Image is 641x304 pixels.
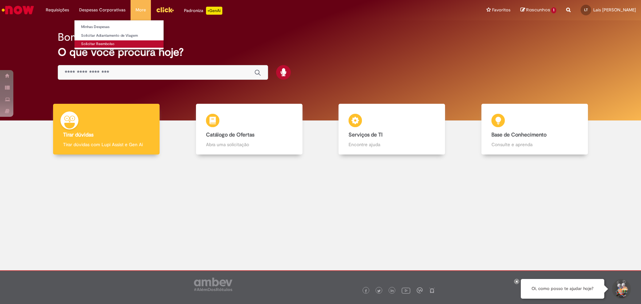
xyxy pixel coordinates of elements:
p: Abra uma solicitação [206,141,292,148]
span: Requisições [46,7,69,13]
img: logo_footer_linkedin.png [391,289,394,293]
span: Despesas Corporativas [79,7,126,13]
b: Serviços de TI [349,131,383,138]
a: Rascunhos [520,7,556,13]
p: Consulte e aprenda [491,141,578,148]
b: Catálogo de Ofertas [206,131,254,138]
img: logo_footer_twitter.png [377,289,381,293]
span: Rascunhos [526,7,550,13]
p: Encontre ajuda [349,141,435,148]
a: Catálogo de Ofertas Abra uma solicitação [178,104,321,155]
b: Tirar dúvidas [63,131,93,138]
img: logo_footer_naosei.png [429,287,435,293]
img: logo_footer_workplace.png [417,287,423,293]
b: Base de Conhecimento [491,131,547,138]
h2: O que você procura hoje? [58,46,584,58]
img: logo_footer_facebook.png [364,289,368,293]
span: 1 [551,7,556,13]
img: logo_footer_ambev_rotulo_gray.png [194,278,232,291]
a: Tirar dúvidas Tirar dúvidas com Lupi Assist e Gen Ai [35,104,178,155]
img: ServiceNow [1,3,35,17]
p: Tirar dúvidas com Lupi Assist e Gen Ai [63,141,150,148]
a: Serviços de TI Encontre ajuda [320,104,463,155]
ul: Despesas Corporativas [74,20,164,50]
img: logo_footer_youtube.png [402,286,410,295]
a: Minhas Despesas [74,23,164,31]
span: Favoritos [492,7,510,13]
span: LT [584,8,588,12]
span: Lais [PERSON_NAME] [593,7,636,13]
a: Solicitar Reembolso [74,40,164,48]
span: More [136,7,146,13]
a: Solicitar Adiantamento de Viagem [74,32,164,39]
div: Padroniza [184,7,222,15]
button: Iniciar Conversa de Suporte [611,279,631,299]
img: click_logo_yellow_360x200.png [156,5,174,15]
a: Base de Conhecimento Consulte e aprenda [463,104,606,155]
h2: Bom dia, Lais [58,31,122,43]
div: Oi, como posso te ajudar hoje? [521,279,604,299]
p: +GenAi [206,7,222,15]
